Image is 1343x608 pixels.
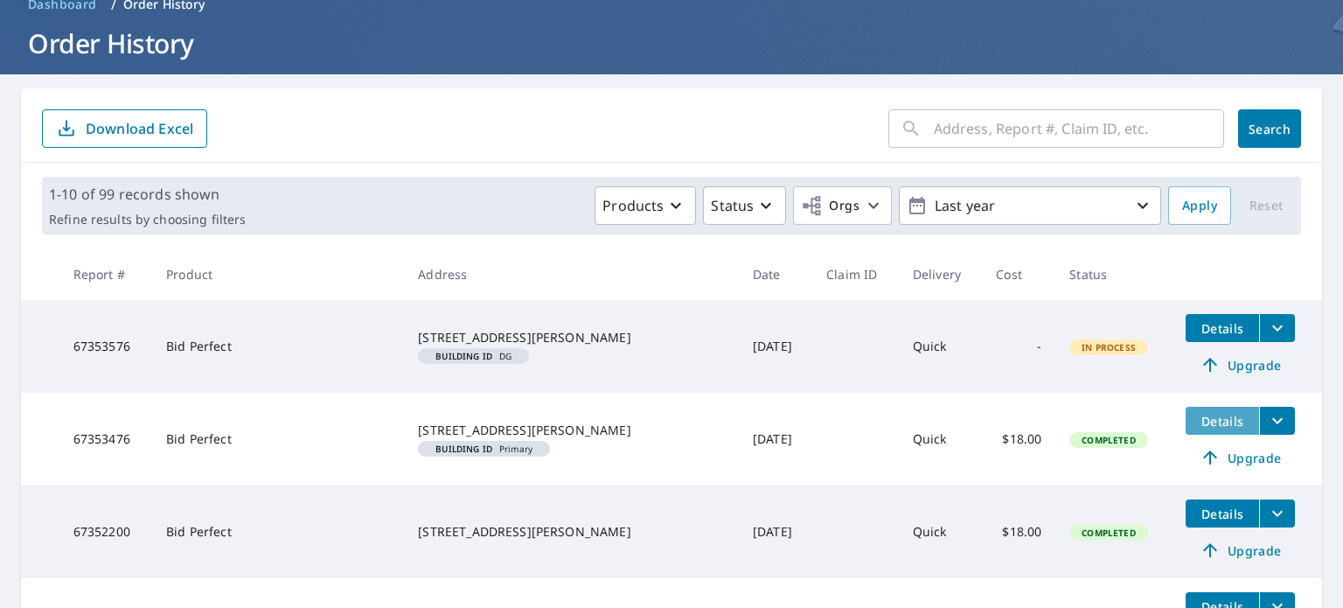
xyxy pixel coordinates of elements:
button: filesDropdownBtn-67353476 [1259,407,1295,435]
button: Apply [1168,186,1231,225]
th: Status [1055,248,1172,300]
span: Completed [1071,527,1145,539]
a: Upgrade [1186,351,1295,379]
td: [DATE] [739,393,812,486]
span: In Process [1071,341,1146,353]
td: 67353576 [59,300,152,393]
p: Status [711,195,754,216]
th: Date [739,248,812,300]
td: Quick [899,300,982,393]
span: Completed [1071,434,1145,446]
td: - [982,300,1055,393]
button: Status [703,186,786,225]
span: Apply [1182,195,1217,217]
span: Orgs [801,195,859,217]
span: DG [425,352,522,360]
th: Report # [59,248,152,300]
span: Search [1252,121,1287,137]
em: Building ID [435,444,492,453]
p: Download Excel [86,119,193,138]
p: Last year [928,191,1132,221]
button: detailsBtn-67352200 [1186,500,1259,528]
em: Building ID [435,352,492,360]
span: Upgrade [1196,540,1284,561]
span: Upgrade [1196,447,1284,468]
td: Quick [899,486,982,578]
div: [STREET_ADDRESS][PERSON_NAME] [418,329,725,346]
th: Address [404,248,739,300]
button: filesDropdownBtn-67353576 [1259,314,1295,342]
th: Product [152,248,404,300]
span: Upgrade [1196,354,1284,375]
button: Products [595,186,696,225]
span: Details [1196,506,1249,522]
th: Cost [982,248,1055,300]
th: Claim ID [812,248,899,300]
div: [STREET_ADDRESS][PERSON_NAME] [418,523,725,541]
p: 1-10 of 99 records shown [49,184,246,205]
td: Bid Perfect [152,393,404,486]
td: Quick [899,393,982,486]
button: detailsBtn-67353476 [1186,407,1259,435]
button: Orgs [793,186,892,225]
td: 67353476 [59,393,152,486]
button: Last year [899,186,1161,225]
td: Bid Perfect [152,486,404,578]
span: Primary [425,444,543,453]
button: Download Excel [42,109,207,148]
a: Upgrade [1186,444,1295,472]
div: [STREET_ADDRESS][PERSON_NAME] [418,422,725,439]
p: Products [602,195,664,216]
td: $18.00 [982,393,1055,486]
p: Refine results by choosing filters [49,212,246,227]
button: detailsBtn-67353576 [1186,314,1259,342]
span: Details [1196,320,1249,337]
button: filesDropdownBtn-67352200 [1259,500,1295,528]
td: $18.00 [982,486,1055,578]
td: 67352200 [59,486,152,578]
a: Upgrade [1186,536,1295,564]
span: Details [1196,413,1249,430]
h1: Order History [21,25,1322,61]
th: Delivery [899,248,982,300]
td: [DATE] [739,486,812,578]
td: [DATE] [739,300,812,393]
td: Bid Perfect [152,300,404,393]
button: Search [1238,109,1301,148]
input: Address, Report #, Claim ID, etc. [934,104,1224,153]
